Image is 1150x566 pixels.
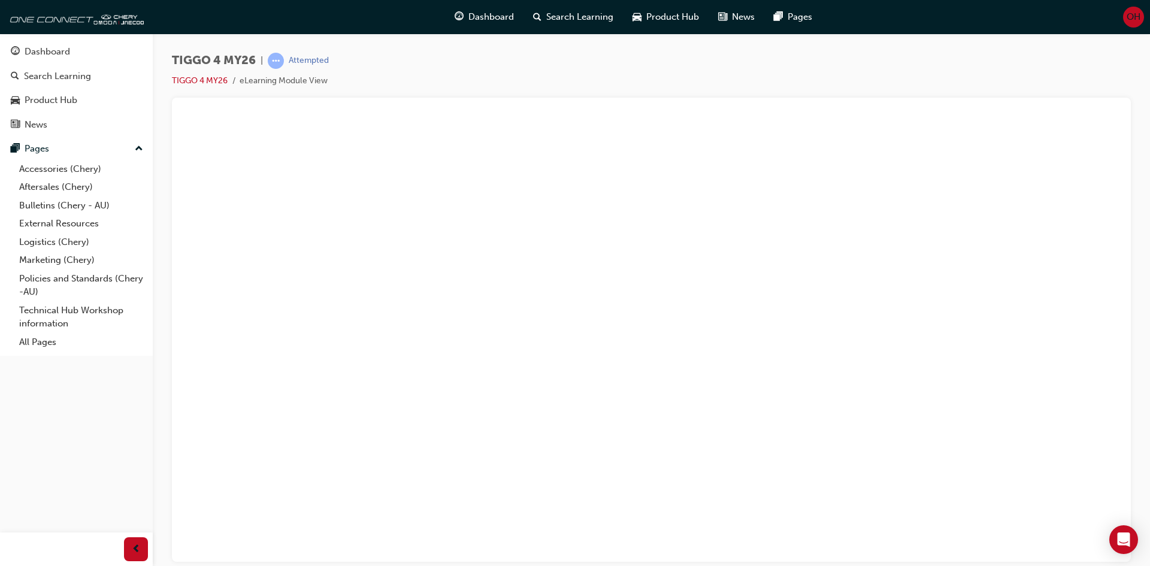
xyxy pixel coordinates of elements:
a: search-iconSearch Learning [523,5,623,29]
span: TIGGO 4 MY26 [172,54,256,68]
span: search-icon [533,10,541,25]
img: oneconnect [6,5,144,29]
button: OH [1123,7,1144,28]
div: Pages [25,142,49,156]
a: Logistics (Chery) [14,233,148,252]
div: News [25,118,47,132]
span: pages-icon [774,10,783,25]
span: car-icon [632,10,641,25]
div: Dashboard [25,45,70,59]
span: pages-icon [11,144,20,155]
span: search-icon [11,71,19,82]
div: Search Learning [24,69,91,83]
a: pages-iconPages [764,5,822,29]
span: Dashboard [468,10,514,24]
a: News [5,114,148,136]
a: car-iconProduct Hub [623,5,709,29]
span: car-icon [11,95,20,106]
span: | [261,54,263,68]
span: up-icon [135,141,143,157]
a: guage-iconDashboard [445,5,523,29]
a: Search Learning [5,65,148,87]
div: Open Intercom Messenger [1109,525,1138,554]
a: news-iconNews [709,5,764,29]
a: Dashboard [5,41,148,63]
span: News [732,10,755,24]
button: DashboardSearch LearningProduct HubNews [5,38,148,138]
a: Accessories (Chery) [14,160,148,178]
a: Technical Hub Workshop information [14,301,148,333]
button: Pages [5,138,148,160]
span: Search Learning [546,10,613,24]
span: guage-icon [11,47,20,57]
span: news-icon [11,120,20,131]
div: Attempted [289,55,329,66]
span: news-icon [718,10,727,25]
a: Product Hub [5,89,148,111]
li: eLearning Module View [240,74,328,88]
a: External Resources [14,214,148,233]
span: Product Hub [646,10,699,24]
a: Marketing (Chery) [14,251,148,270]
span: learningRecordVerb_ATTEMPT-icon [268,53,284,69]
span: prev-icon [132,542,141,557]
a: Bulletins (Chery - AU) [14,196,148,215]
a: TIGGO 4 MY26 [172,75,228,86]
a: Policies and Standards (Chery -AU) [14,270,148,301]
a: Aftersales (Chery) [14,178,148,196]
span: OH [1127,10,1140,24]
div: Product Hub [25,93,77,107]
span: Pages [788,10,812,24]
span: guage-icon [455,10,464,25]
a: All Pages [14,333,148,352]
